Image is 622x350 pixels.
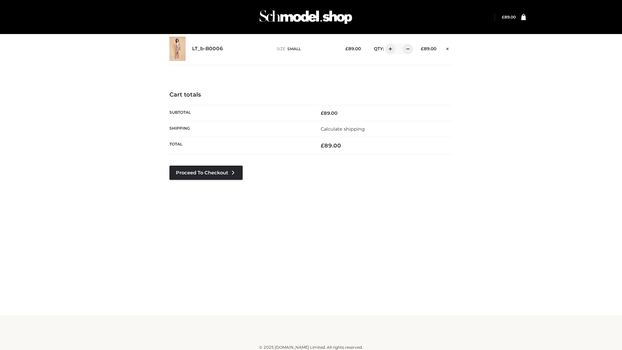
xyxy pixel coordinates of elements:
bdi: 89.00 [345,46,361,51]
a: Remove this item [443,44,453,52]
a: LT_b-B0006 [192,46,223,52]
div: QTY: [367,44,411,54]
span: £ [345,46,348,51]
span: £ [502,15,504,19]
bdi: 89.00 [321,142,341,149]
span: £ [421,46,424,51]
bdi: 89.00 [421,46,436,51]
a: Proceed to Checkout [169,166,243,180]
bdi: 89.00 [502,15,516,19]
a: Calculate shipping [321,126,365,132]
img: Schmodel Admin 964 [257,4,354,30]
span: SMALL [287,46,301,51]
h4: Cart totals [169,91,453,99]
th: Shipping [169,121,311,137]
bdi: 89.00 [321,110,338,116]
span: £ [321,142,324,149]
th: Total [169,137,311,154]
p: size : [277,46,335,52]
span: £ [321,110,324,116]
a: £89.00 [502,15,516,19]
th: Subtotal [169,105,311,121]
